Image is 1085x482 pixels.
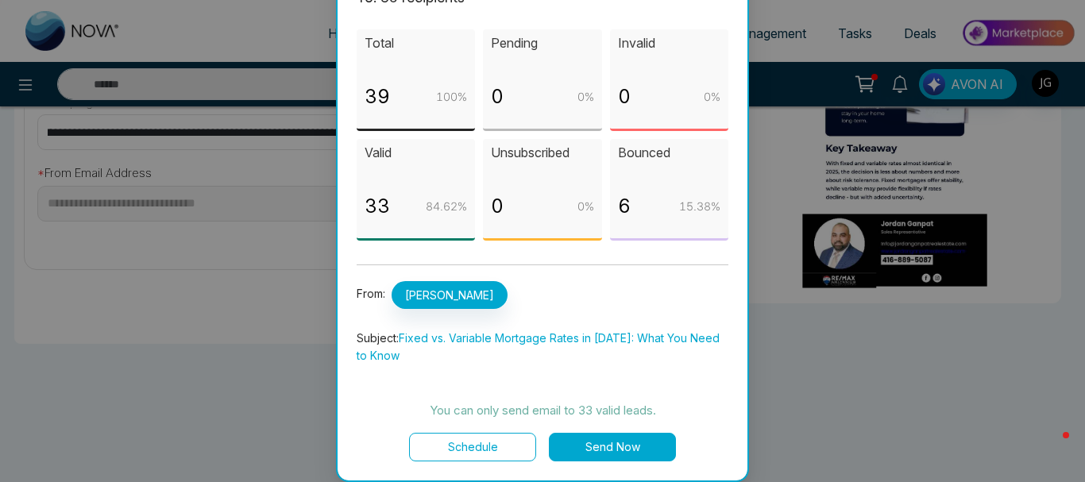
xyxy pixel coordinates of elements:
p: 39 [365,82,390,112]
p: Valid [365,143,467,163]
p: Pending [491,33,593,53]
button: Send Now [549,433,676,461]
p: 33 [365,191,390,222]
span: Fixed vs. Variable Mortgage Rates in [DATE]: What You Need to Know [357,331,720,362]
p: 0 % [577,198,594,215]
p: Total [365,33,467,53]
span: [PERSON_NAME] [392,281,508,309]
p: Subject: [357,330,728,364]
p: From: [357,281,728,309]
p: Invalid [618,33,720,53]
p: 100 % [436,88,467,106]
p: You can only send email to 33 valid leads. [357,401,728,420]
iframe: Intercom live chat [1031,428,1069,466]
p: 0 % [704,88,720,106]
button: Schedule [409,433,536,461]
p: 0 % [577,88,594,106]
p: 6 [618,191,631,222]
p: 15.38 % [679,198,720,215]
p: 0 [491,191,504,222]
p: 0 [618,82,631,112]
p: 84.62 % [426,198,467,215]
p: Unsubscribed [491,143,593,163]
p: 0 [491,82,504,112]
p: Bounced [618,143,720,163]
